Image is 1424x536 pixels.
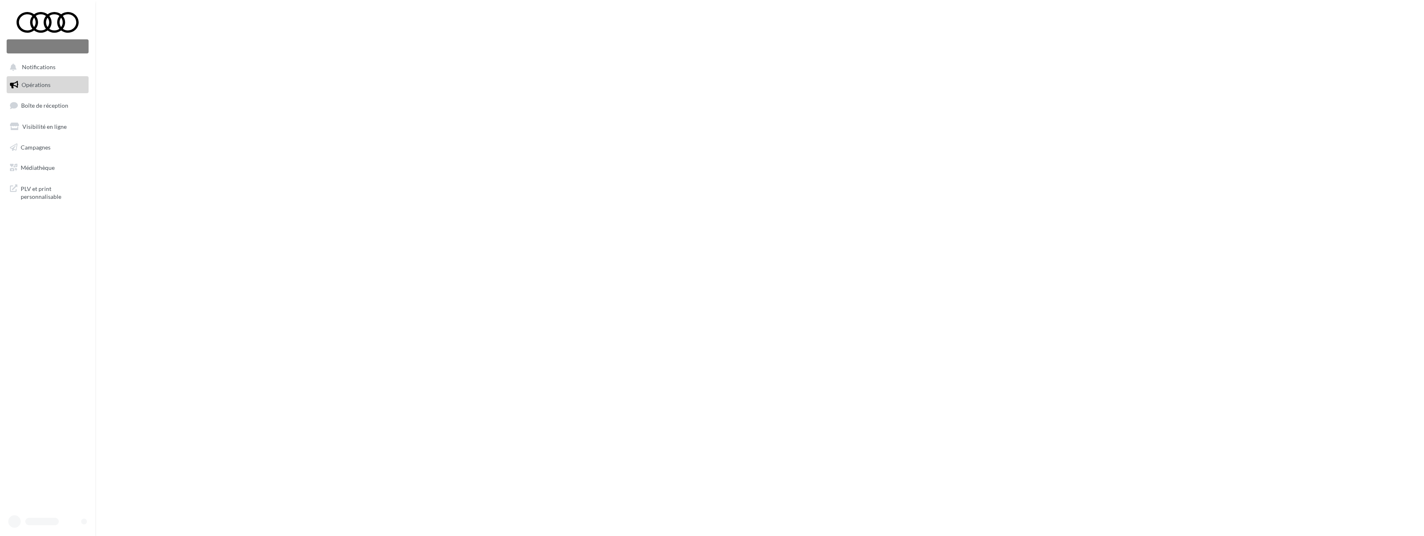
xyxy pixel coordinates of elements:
span: Médiathèque [21,164,55,171]
span: Opérations [22,81,51,88]
span: Boîte de réception [21,102,68,109]
a: Opérations [5,76,90,94]
span: Campagnes [21,143,51,150]
span: Visibilité en ligne [22,123,67,130]
div: Nouvelle campagne [7,39,89,53]
span: PLV et print personnalisable [21,183,85,201]
a: PLV et print personnalisable [5,180,90,204]
a: Visibilité en ligne [5,118,90,135]
a: Campagnes [5,139,90,156]
span: Notifications [22,64,55,71]
a: Boîte de réception [5,97,90,114]
a: Médiathèque [5,159,90,176]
